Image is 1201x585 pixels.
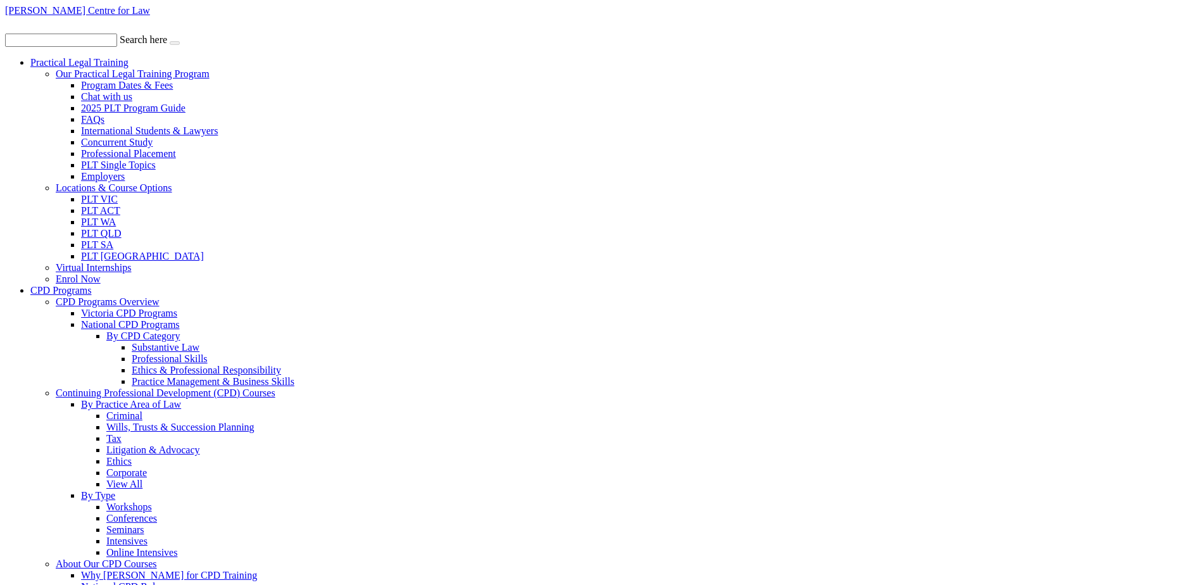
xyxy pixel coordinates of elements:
a: Practical Legal Training [30,57,129,68]
a: Professional Placement [81,148,176,159]
a: International Students & Lawyers [81,125,218,136]
a: Tax [106,433,122,444]
a: By Type [81,490,115,501]
a: About Our CPD Courses [56,558,157,569]
a: PLT VIC [81,194,118,204]
a: Practice Management & Business Skills [132,376,294,387]
a: CPD Programs Overview [56,296,160,307]
a: By Practice Area of Law [81,399,181,410]
a: PLT ACT [81,205,120,216]
a: Professional Skills [132,353,208,364]
img: mail-ic [23,18,40,31]
a: View All [106,479,142,489]
a: Victoria CPD Programs [81,308,177,318]
a: 2025 PLT Program Guide [81,103,185,113]
a: Seminars [106,524,144,535]
a: Workshops [106,501,152,512]
a: Virtual Internships [56,262,131,273]
a: Criminal [106,410,142,421]
a: PLT QLD [81,228,122,239]
a: PLT [GEOGRAPHIC_DATA] [81,251,204,261]
label: Search here [120,34,167,45]
a: Concurrent Study [81,137,153,148]
a: Our Practical Legal Training Program [56,68,210,79]
a: Employers [81,171,125,182]
a: Why [PERSON_NAME] for CPD Training [81,570,257,581]
a: Conferences [106,513,157,524]
img: call-ic [5,16,20,31]
a: National CPD Programs [81,319,180,330]
a: Program Dates & Fees [81,80,173,91]
a: Litigation & Advocacy [106,444,200,455]
a: Ethics [106,456,132,467]
a: Substantive Law [132,342,199,353]
a: Enrol Now [56,274,101,284]
a: FAQs [81,114,104,125]
a: Online Intensives [106,547,177,558]
a: [PERSON_NAME] Centre for Law [5,5,150,16]
a: Chat with us [81,91,132,102]
a: Continuing Professional Development (CPD) Courses [56,387,275,398]
a: Ethics & Professional Responsibility [132,365,281,375]
a: Wills, Trusts & Succession Planning [106,422,255,432]
a: Corporate [106,467,147,478]
a: PLT WA [81,217,116,227]
a: PLT SA [81,239,113,250]
a: PLT Single Topics [81,160,156,170]
a: By CPD Category [106,330,180,341]
a: Locations & Course Options [56,182,172,193]
a: Intensives [106,536,148,546]
a: CPD Programs [30,285,91,296]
